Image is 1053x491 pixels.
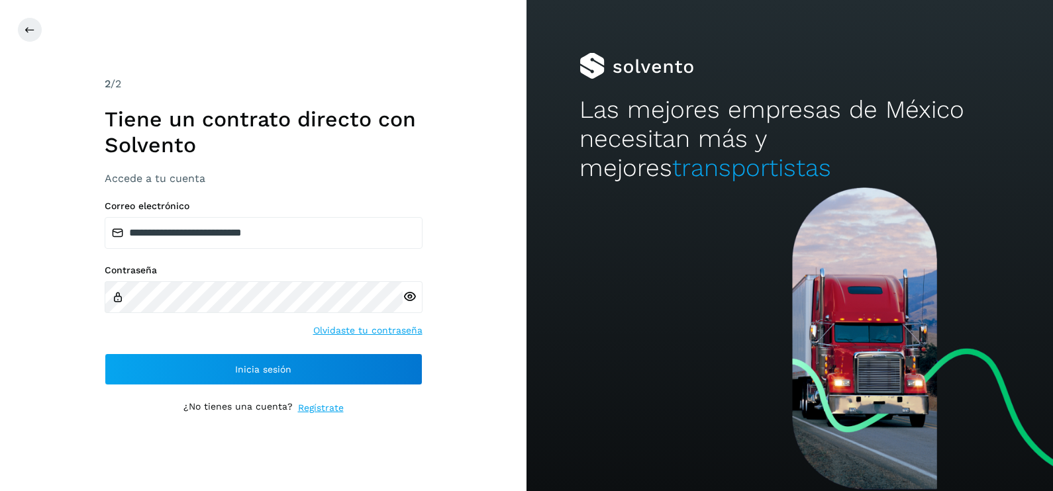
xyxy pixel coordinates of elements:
p: ¿No tienes una cuenta? [183,401,293,415]
a: Regístrate [298,401,344,415]
h1: Tiene un contrato directo con Solvento [105,107,423,157]
label: Correo electrónico [105,201,423,212]
h2: Las mejores empresas de México necesitan más y mejores [579,95,1001,183]
a: Olvidaste tu contraseña [313,324,423,337]
h3: Accede a tu cuenta [105,172,423,185]
span: Inicia sesión [235,365,291,374]
span: 2 [105,77,111,90]
label: Contraseña [105,265,423,276]
button: Inicia sesión [105,353,423,385]
div: /2 [105,76,423,92]
span: transportistas [672,154,831,182]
